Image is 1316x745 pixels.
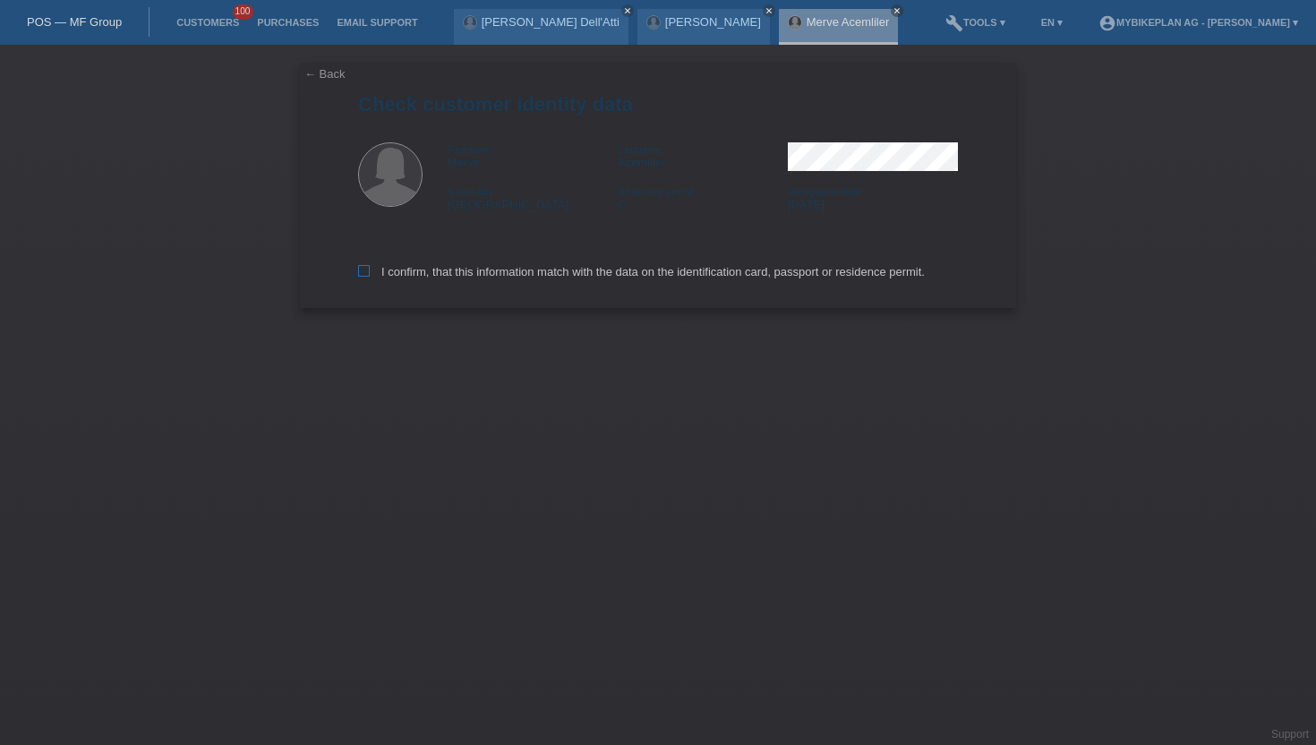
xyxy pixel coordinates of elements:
span: 100 [233,4,254,20]
i: account_circle [1098,14,1116,32]
span: Lastname [618,144,661,155]
a: close [763,4,775,17]
i: close [623,6,632,15]
div: Acemliler [618,142,788,169]
span: Immigration date [788,186,861,197]
a: Customers [167,17,248,28]
a: buildTools ▾ [936,17,1014,28]
label: I confirm, that this information match with the data on the identification card, passport or resi... [358,265,925,278]
a: [PERSON_NAME] Dell'Atti [482,15,620,29]
span: Residence permit [618,186,695,197]
i: build [945,14,963,32]
h1: Check customer identity data [358,93,958,116]
div: C [618,184,788,211]
span: Firstname [448,144,491,155]
a: Merve Acemliler [807,15,889,29]
div: [DATE] [788,184,958,211]
a: Email Support [328,17,426,28]
a: [PERSON_NAME] [665,15,761,29]
a: POS — MF Group [27,15,122,29]
a: close [891,4,903,17]
a: Purchases [248,17,328,28]
a: close [621,4,634,17]
div: Merve [448,142,618,169]
span: Nationality [448,186,493,197]
a: ← Back [304,67,346,81]
a: account_circleMybikeplan AG - [PERSON_NAME] ▾ [1090,17,1307,28]
a: Support [1271,728,1309,741]
a: EN ▾ [1032,17,1072,28]
div: [GEOGRAPHIC_DATA] [448,184,618,211]
i: close [893,6,902,15]
i: close [765,6,773,15]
